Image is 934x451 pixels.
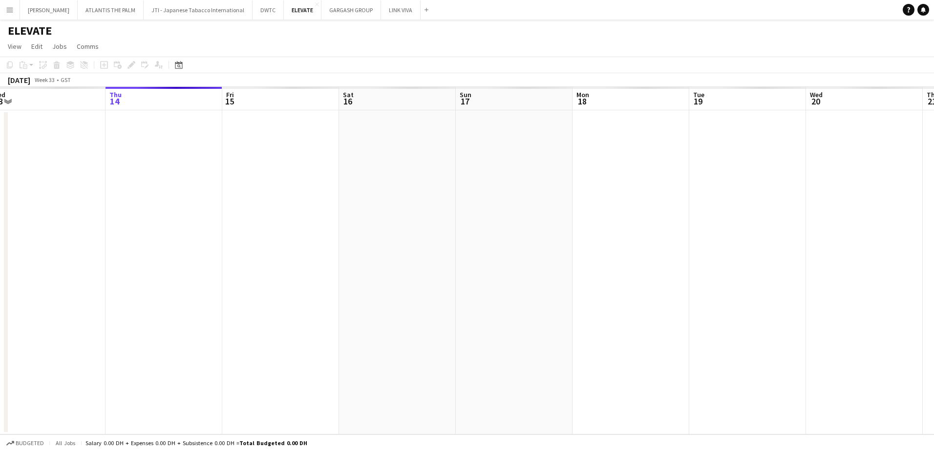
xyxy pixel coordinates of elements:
h1: ELEVATE [8,23,52,38]
span: Total Budgeted 0.00 DH [239,439,307,447]
span: 19 [692,96,704,107]
span: View [8,42,21,51]
button: [PERSON_NAME] [20,0,78,20]
span: All jobs [54,439,77,447]
button: GARGASH GROUP [321,0,381,20]
span: Mon [576,90,589,99]
span: Budgeted [16,440,44,447]
span: Sat [343,90,354,99]
span: 14 [108,96,122,107]
span: Fri [226,90,234,99]
button: Budgeted [5,438,45,449]
span: 18 [575,96,589,107]
span: Jobs [52,42,67,51]
span: 16 [341,96,354,107]
a: Edit [27,40,46,53]
span: Sun [460,90,471,99]
span: 15 [225,96,234,107]
div: [DATE] [8,75,30,85]
button: LINK VIVA [381,0,421,20]
span: 17 [458,96,471,107]
span: 20 [808,96,823,107]
span: Edit [31,42,42,51]
button: ELEVATE [284,0,321,20]
button: DWTC [253,0,284,20]
button: JTI - Japanese Tabacco International [144,0,253,20]
button: ATLANTIS THE PALM [78,0,144,20]
span: Week 33 [32,76,57,83]
a: Jobs [48,40,71,53]
span: Tue [693,90,704,99]
span: Comms [77,42,99,51]
span: Thu [109,90,122,99]
div: Salary 0.00 DH + Expenses 0.00 DH + Subsistence 0.00 DH = [85,439,307,447]
a: Comms [73,40,103,53]
a: View [4,40,25,53]
div: GST [61,76,71,83]
span: Wed [810,90,823,99]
